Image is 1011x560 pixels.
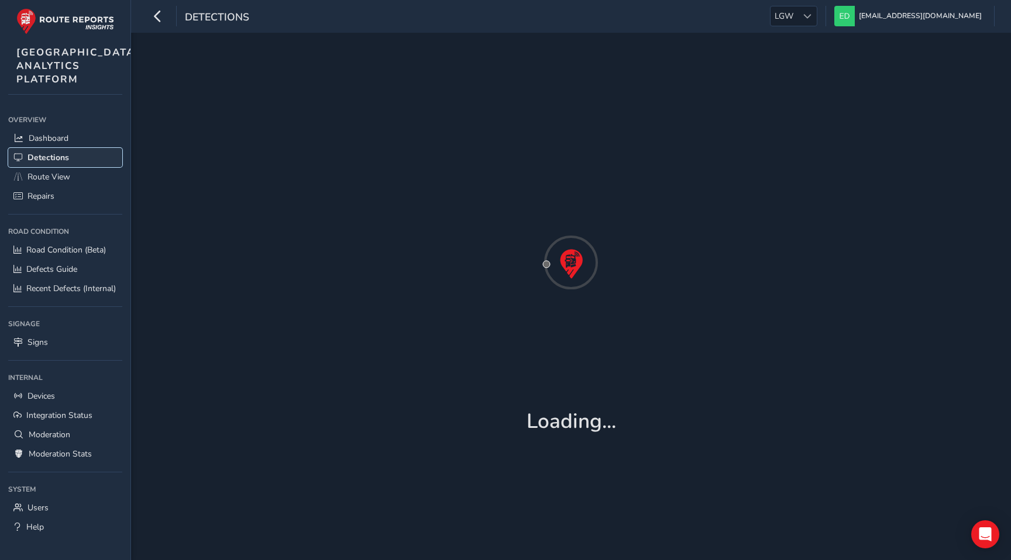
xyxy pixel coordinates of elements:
[971,520,999,548] div: Open Intercom Messenger
[27,502,49,513] span: Users
[27,171,70,182] span: Route View
[834,6,855,26] img: diamond-layout
[8,315,122,333] div: Signage
[8,333,122,352] a: Signs
[26,264,77,275] span: Defects Guide
[8,186,122,206] a: Repairs
[527,409,616,434] h1: Loading...
[8,406,122,425] a: Integration Status
[8,167,122,186] a: Route View
[834,6,986,26] button: [EMAIL_ADDRESS][DOMAIN_NAME]
[16,8,114,34] img: rr logo
[8,129,122,148] a: Dashboard
[29,448,92,459] span: Moderation Stats
[8,111,122,129] div: Overview
[8,498,122,517] a: Users
[8,279,122,298] a: Recent Defects (Internal)
[8,240,122,260] a: Road Condition (Beta)
[8,425,122,444] a: Moderation
[16,46,139,86] span: [GEOGRAPHIC_DATA] ANALYTICS PLATFORM
[26,244,106,255] span: Road Condition (Beta)
[27,390,55,402] span: Devices
[27,337,48,348] span: Signs
[29,133,68,144] span: Dashboard
[27,191,54,202] span: Repairs
[26,410,92,421] span: Integration Status
[29,429,70,440] span: Moderation
[8,369,122,386] div: Internal
[26,283,116,294] span: Recent Defects (Internal)
[8,386,122,406] a: Devices
[8,481,122,498] div: System
[185,10,249,26] span: Detections
[27,152,69,163] span: Detections
[859,6,982,26] span: [EMAIL_ADDRESS][DOMAIN_NAME]
[8,148,122,167] a: Detections
[8,517,122,537] a: Help
[26,521,44,533] span: Help
[771,6,797,26] span: LGW
[8,260,122,279] a: Defects Guide
[8,444,122,464] a: Moderation Stats
[8,223,122,240] div: Road Condition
